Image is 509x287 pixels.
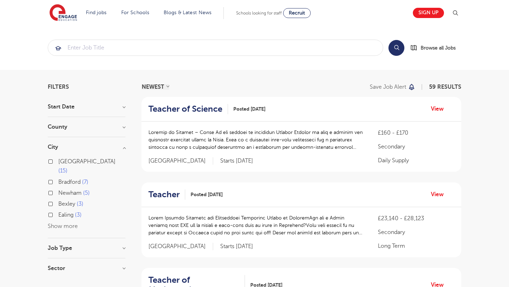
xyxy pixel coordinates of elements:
p: Loremip do Sitamet – Conse Ad eli seddoei te incididun Utlabor Etdolor ma aliq e adminim ven quis... [148,129,364,151]
a: Recruit [283,8,311,18]
p: £160 - £170 [378,129,454,137]
input: Newham 5 [58,190,63,194]
a: Sign up [413,8,444,18]
span: Bexley [58,201,75,207]
input: Submit [48,40,383,55]
span: Ealing [58,212,74,218]
span: 3 [77,201,83,207]
span: 15 [58,168,68,174]
div: Submit [48,40,383,56]
span: Schools looking for staff [236,11,282,16]
h3: County [48,124,125,130]
h3: Start Date [48,104,125,110]
p: Starts [DATE] [220,157,253,165]
p: Starts [DATE] [220,243,253,250]
h2: Teacher of Science [148,104,222,114]
h3: City [48,144,125,150]
h2: Teacher [148,189,180,200]
h3: Sector [48,265,125,271]
span: Newham [58,190,82,196]
button: Search [388,40,404,56]
button: Show more [48,223,78,229]
a: Find jobs [86,10,107,15]
a: View [431,190,449,199]
p: Long Term [378,242,454,250]
span: Filters [48,84,69,90]
img: Engage Education [49,4,77,22]
span: Browse all Jobs [421,44,456,52]
a: Blogs & Latest News [164,10,212,15]
span: Bradford [58,179,81,185]
p: Daily Supply [378,156,454,165]
a: Teacher [148,189,185,200]
span: 3 [75,212,82,218]
button: Save job alert [370,84,415,90]
input: Bradford 7 [58,179,63,183]
p: Secondary [378,228,454,236]
a: View [431,104,449,113]
span: Posted [DATE] [191,191,223,198]
p: Lorem Ipsumdo Sitametc adi Elitseddoei Temporinc Utlabo et DoloremAgn ali e Admin veniamq nost EX... [148,214,364,236]
span: 59 RESULTS [429,84,461,90]
span: [GEOGRAPHIC_DATA] [148,157,213,165]
span: [GEOGRAPHIC_DATA] [58,158,116,165]
input: Ealing 3 [58,212,63,216]
span: Recruit [289,10,305,16]
a: For Schools [121,10,149,15]
input: Bexley 3 [58,201,63,205]
p: Save job alert [370,84,406,90]
a: Browse all Jobs [410,44,461,52]
span: 7 [82,179,88,185]
h3: Job Type [48,245,125,251]
p: Secondary [378,142,454,151]
p: £23,140 - £28,123 [378,214,454,223]
a: Teacher of Science [148,104,228,114]
span: Posted [DATE] [233,105,265,113]
span: 5 [83,190,90,196]
span: [GEOGRAPHIC_DATA] [148,243,213,250]
input: [GEOGRAPHIC_DATA] 15 [58,158,63,163]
